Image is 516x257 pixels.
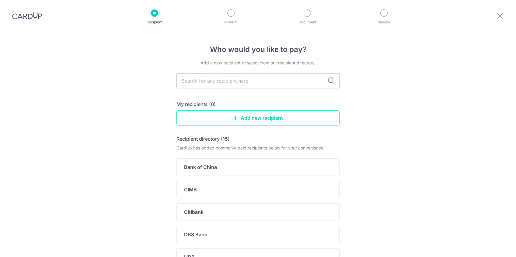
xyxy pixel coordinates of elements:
iframe: Opens a widget where you can find more information [477,239,510,254]
div: CardUp has added commonly-paid recipients below for your convenience. [176,145,340,151]
p: DBS Bank [184,231,207,238]
p: Review [361,19,406,25]
div: Add a new recipient or select from our recipient directory. [176,60,340,66]
p: Recipient [132,19,177,25]
input: Search for any recipient here [176,73,340,88]
h4: Who would you like to pay? [176,44,340,55]
h5: My recipients (0) [176,101,216,108]
p: Document [285,19,330,25]
p: Citibank [184,208,204,216]
a: Add new recipient [176,110,340,125]
h5: Recipient directory (15) [176,135,230,142]
p: Amount [208,19,253,25]
p: Bank of China [184,163,217,171]
img: CardUp [12,12,42,19]
p: CIMB [184,186,197,193]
